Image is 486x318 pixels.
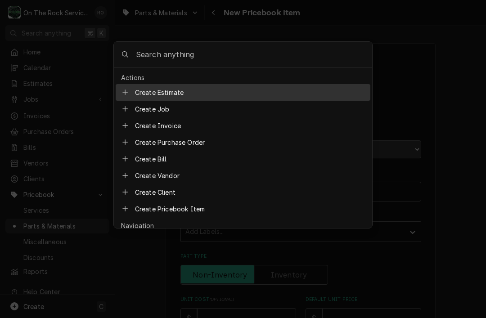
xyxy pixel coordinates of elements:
span: Create Job [135,104,365,114]
div: Navigation [116,219,370,232]
span: Create Bill [135,154,365,164]
span: Create Client [135,188,365,197]
span: Create Pricebook Item [135,204,365,214]
span: Create Purchase Order [135,138,365,147]
span: Create Estimate [135,88,365,97]
div: Global Command Menu [113,41,373,228]
input: Search anything [136,42,372,67]
span: Create Vendor [135,171,365,180]
div: Actions [116,71,370,84]
span: Create Invoice [135,121,365,130]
